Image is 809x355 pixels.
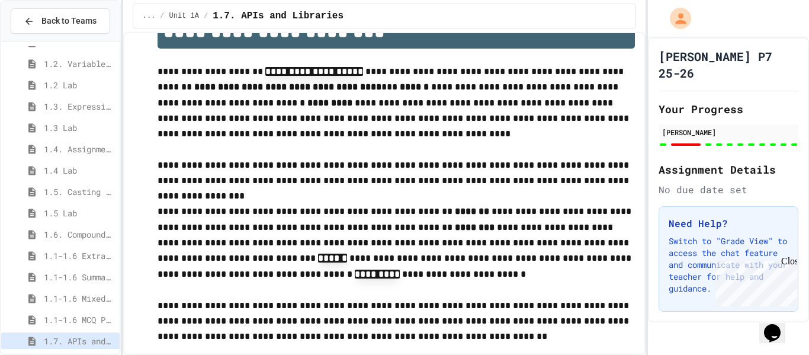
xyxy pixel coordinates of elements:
[160,11,164,21] span: /
[657,5,694,32] div: My Account
[44,79,115,91] span: 1.2 Lab
[669,216,788,231] h3: Need Help?
[213,9,343,23] span: 1.7. APIs and Libraries
[204,11,208,21] span: /
[44,314,115,326] span: 1.1-1.6 MCQ Practice
[44,335,115,347] span: 1.7. APIs and Libraries
[44,250,115,262] span: 1.1-1.6 Extra Coding Practice
[759,308,797,343] iframe: chat widget
[169,11,199,21] span: Unit 1A
[669,235,788,295] p: Switch to "Grade View" to access the chat feature and communicate with your teacher for help and ...
[659,101,798,117] h2: Your Progress
[143,11,156,21] span: ...
[11,8,110,34] button: Back to Teams
[662,127,795,137] div: [PERSON_NAME]
[44,57,115,70] span: 1.2. Variables and Data Types
[44,207,115,219] span: 1.5 Lab
[44,292,115,305] span: 1.1-1.6 Mixed Up Code Practice
[44,164,115,177] span: 1.4 Lab
[44,100,115,113] span: 1.3. Expressions and Output [New]
[41,15,97,27] span: Back to Teams
[44,143,115,155] span: 1.4. Assignment and Input
[659,183,798,197] div: No due date set
[659,48,798,81] h1: [PERSON_NAME] P7 25-26
[711,256,797,306] iframe: chat widget
[44,271,115,283] span: 1.1-1.6 Summary
[44,121,115,134] span: 1.3 Lab
[44,228,115,241] span: 1.6. Compound Assignment Operators
[5,5,82,75] div: Chat with us now!Close
[44,186,115,198] span: 1.5. Casting and Ranges of Values
[659,161,798,178] h2: Assignment Details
